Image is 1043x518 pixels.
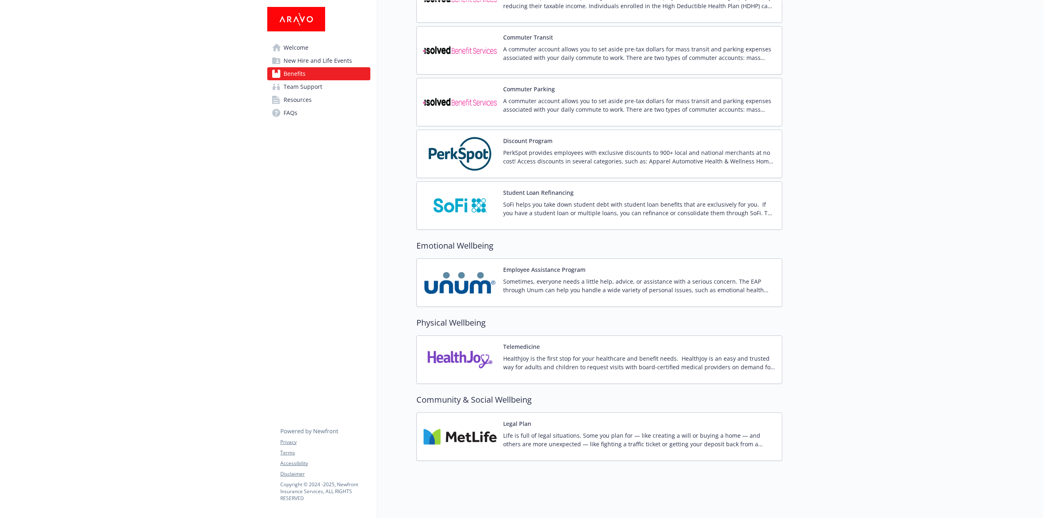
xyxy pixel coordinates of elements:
[503,137,552,145] button: Discount Program
[267,41,370,54] a: Welcome
[284,54,352,67] span: New Hire and Life Events
[503,85,555,93] button: Commuter Parking
[284,93,312,106] span: Resources
[503,97,775,114] p: A commuter account allows you to set aside pre-tax dollars for mass transit and parking expenses ...
[280,439,370,446] a: Privacy
[416,317,782,329] h2: Physical Wellbeing
[423,188,497,223] img: SoFi carrier logo
[284,67,306,80] span: Benefits
[503,277,775,294] p: Sometimes, everyone needs a little help, advice, or assistance with a serious concern. The EAP th...
[267,54,370,67] a: New Hire and Life Events
[284,106,297,119] span: FAQs
[503,45,775,62] p: A commuter account allows you to set aside pre-tax dollars for mass transit and parking expenses ...
[280,470,370,478] a: Disclaimer
[503,342,540,351] button: Telemedicine
[503,200,775,217] p: SoFi helps you take down student debt with student loan benefits that are exclusively for you. If...
[267,93,370,106] a: Resources
[267,67,370,80] a: Benefits
[423,265,497,300] img: UNUM carrier logo
[503,419,531,428] button: Legal Plan
[267,106,370,119] a: FAQs
[503,188,574,197] button: Student Loan Refinancing
[284,41,308,54] span: Welcome
[503,265,585,274] button: Employee Assistance Program
[280,481,370,502] p: Copyright © 2024 - 2025 , Newfront Insurance Services, ALL RIGHTS RESERVED
[267,80,370,93] a: Team Support
[416,394,782,406] h2: Community & Social Wellbeing
[280,449,370,456] a: Terms
[503,431,775,448] p: Life is full of legal situations. Some you plan for — like creating a will or buying a home — and...
[423,33,497,68] img: iSolved Benefit Services carrier logo
[503,354,775,371] p: HealthJoy is the first stop for your healthcare and benefit needs. HealthJoy is an easy and trust...
[503,33,553,42] button: Commuter Transit
[416,240,782,252] h2: Emotional Wellbeing
[423,85,497,119] img: iSolved Benefit Services carrier logo
[423,137,497,171] img: PerkSpot carrier logo
[503,148,775,165] p: PerkSpot provides employees with exclusive discounts to 900+ local and national merchants at no c...
[284,80,322,93] span: Team Support
[423,419,497,454] img: Metlife Inc carrier logo
[423,342,497,377] img: HealthJoy, LLC carrier logo
[280,460,370,467] a: Accessibility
